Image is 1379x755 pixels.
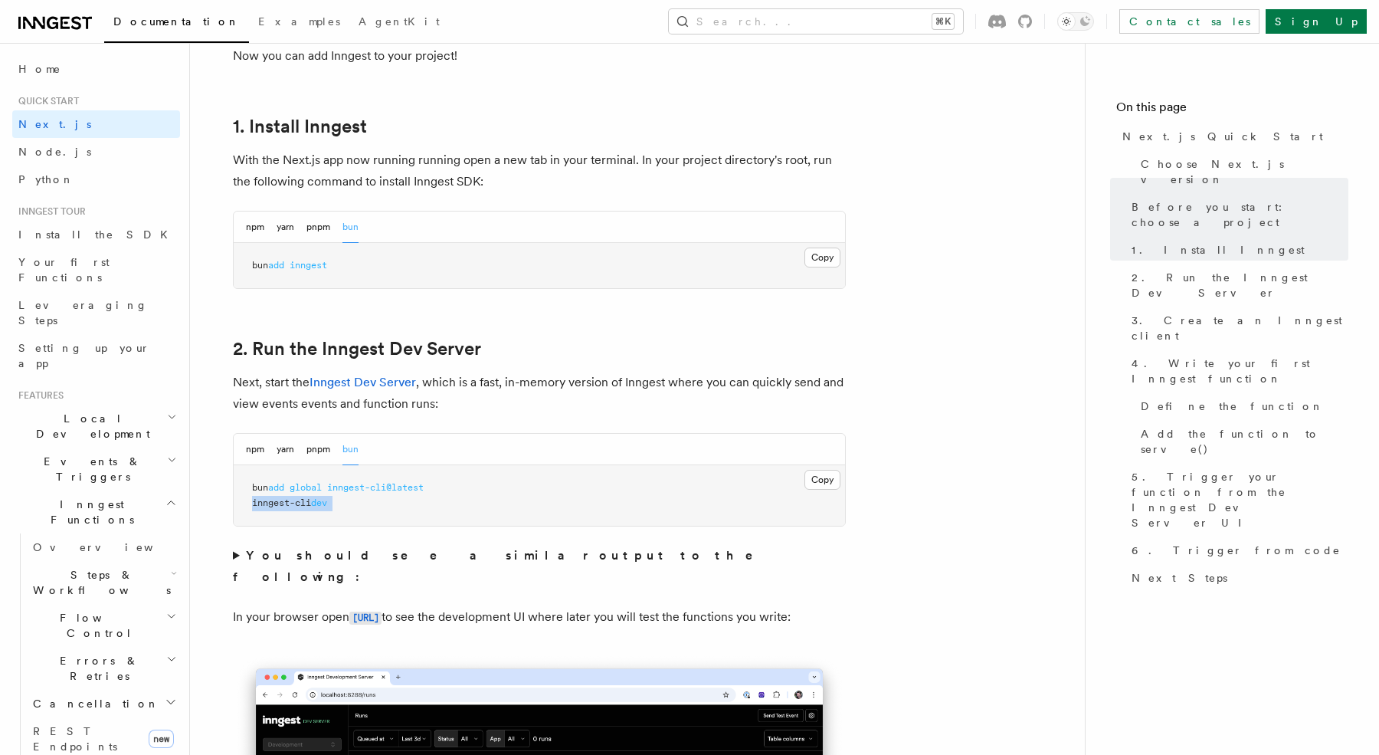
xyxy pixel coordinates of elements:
span: Next.js [18,118,91,130]
span: Cancellation [27,696,159,711]
a: Overview [27,533,180,561]
span: 6. Trigger from code [1132,543,1341,558]
span: Inngest Functions [12,497,165,527]
a: Next.js [12,110,180,138]
span: 2. Run the Inngest Dev Server [1132,270,1348,300]
a: 5. Trigger your function from the Inngest Dev Server UI [1125,463,1348,537]
a: Add the function to serve() [1135,420,1348,463]
button: Flow Control [27,604,180,647]
button: Search...⌘K [669,9,963,34]
span: Leveraging Steps [18,299,148,327]
span: Features [12,389,64,402]
span: Install the SDK [18,228,177,241]
code: [URL] [349,612,382,625]
a: Next.js Quick Start [1116,123,1348,150]
span: add [268,260,284,271]
a: Define the function [1135,392,1348,420]
a: 3. Create an Inngest client [1125,307,1348,350]
summary: You should see a similar output to the following: [233,545,846,588]
a: Inngest Dev Server [310,375,416,389]
button: yarn [277,434,294,465]
h4: On this page [1116,98,1348,123]
button: bun [342,212,359,243]
p: Now you can add Inngest to your project! [233,45,846,67]
button: Local Development [12,405,180,448]
span: Next Steps [1132,570,1227,586]
span: Define the function [1141,399,1324,414]
button: Copy [804,470,840,490]
p: With the Next.js app now running running open a new tab in your terminal. In your project directo... [233,149,846,192]
span: Next.js Quick Start [1122,129,1323,144]
button: Inngest Functions [12,491,180,533]
button: npm [246,212,264,243]
span: Node.js [18,146,91,158]
a: 2. Run the Inngest Dev Server [233,338,481,359]
a: Documentation [104,5,249,43]
button: Events & Triggers [12,448,180,491]
span: REST Endpoints [33,725,117,753]
span: Before you start: choose a project [1132,199,1348,230]
span: 5. Trigger your function from the Inngest Dev Server UI [1132,469,1348,530]
a: Python [12,166,180,193]
span: inngest [290,260,327,271]
kbd: ⌘K [932,14,954,29]
span: add [268,482,284,493]
button: Steps & Workflows [27,561,180,604]
span: inngest-cli [252,497,311,508]
a: AgentKit [349,5,449,41]
span: 1. Install Inngest [1132,242,1305,258]
span: global [290,482,322,493]
span: Overview [33,541,191,553]
span: Your first Functions [18,256,110,284]
button: Errors & Retries [27,647,180,690]
span: Inngest tour [12,205,86,218]
span: new [149,730,174,748]
button: npm [246,434,264,465]
span: Documentation [113,15,240,28]
button: Toggle dark mode [1057,12,1094,31]
a: 4. Write your first Inngest function [1125,350,1348,392]
button: pnpm [306,212,330,243]
a: [URL] [349,609,382,624]
a: Examples [249,5,349,41]
a: Choose Next.js version [1135,150,1348,193]
button: yarn [277,212,294,243]
a: Your first Functions [12,248,180,291]
span: bun [252,260,268,271]
span: dev [311,497,327,508]
span: Steps & Workflows [27,567,171,598]
button: Copy [804,248,840,268]
a: Home [12,55,180,83]
span: Examples [258,15,340,28]
span: bun [252,482,268,493]
strong: You should see a similar output to the following: [233,548,775,584]
a: Install the SDK [12,221,180,248]
a: Node.js [12,138,180,166]
button: pnpm [306,434,330,465]
a: Leveraging Steps [12,291,180,334]
span: 4. Write your first Inngest function [1132,356,1348,386]
span: Home [18,61,61,77]
span: AgentKit [359,15,440,28]
a: Next Steps [1125,564,1348,592]
a: 6. Trigger from code [1125,537,1348,564]
span: Python [18,173,74,185]
span: Flow Control [27,610,166,641]
span: Errors & Retries [27,653,166,684]
span: Events & Triggers [12,454,167,484]
a: Sign Up [1266,9,1367,34]
span: Quick start [12,95,79,107]
p: Next, start the , which is a fast, in-memory version of Inngest where you can quickly send and vi... [233,372,846,415]
p: In your browser open to see the development UI where later you will test the functions you write: [233,606,846,629]
span: inngest-cli@latest [327,482,424,493]
a: 1. Install Inngest [1125,236,1348,264]
span: 3. Create an Inngest client [1132,313,1348,343]
a: Setting up your app [12,334,180,377]
span: Choose Next.js version [1141,156,1348,187]
a: Before you start: choose a project [1125,193,1348,236]
button: bun [342,434,359,465]
a: 1. Install Inngest [233,116,367,137]
a: Contact sales [1119,9,1259,34]
span: Setting up your app [18,342,150,369]
button: Cancellation [27,690,180,717]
